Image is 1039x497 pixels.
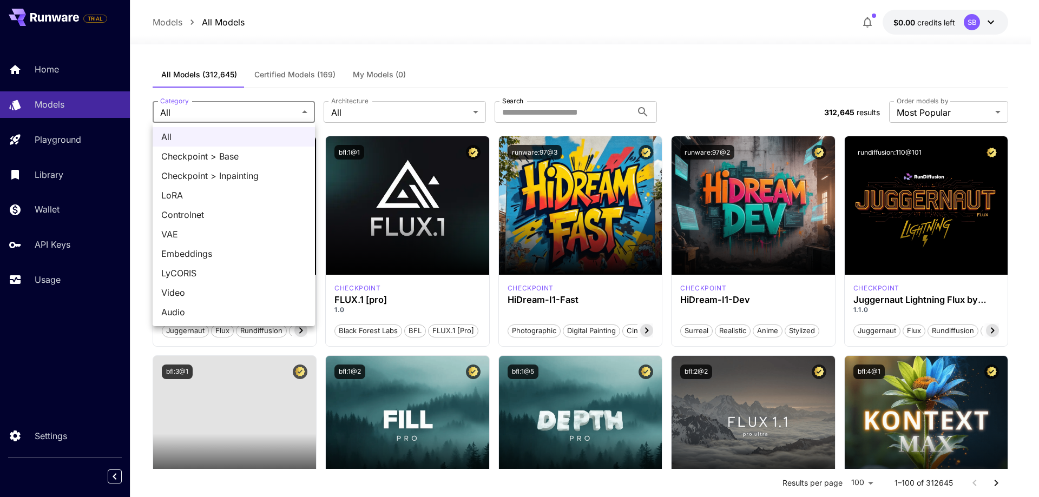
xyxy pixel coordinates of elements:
span: Checkpoint > Inpainting [161,169,306,182]
span: Audio [161,306,306,319]
span: Controlnet [161,208,306,221]
span: LyCORIS [161,267,306,280]
span: All [161,130,306,143]
span: Checkpoint > Base [161,150,306,163]
span: LoRA [161,189,306,202]
span: Video [161,286,306,299]
span: VAE [161,228,306,241]
span: Embeddings [161,247,306,260]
